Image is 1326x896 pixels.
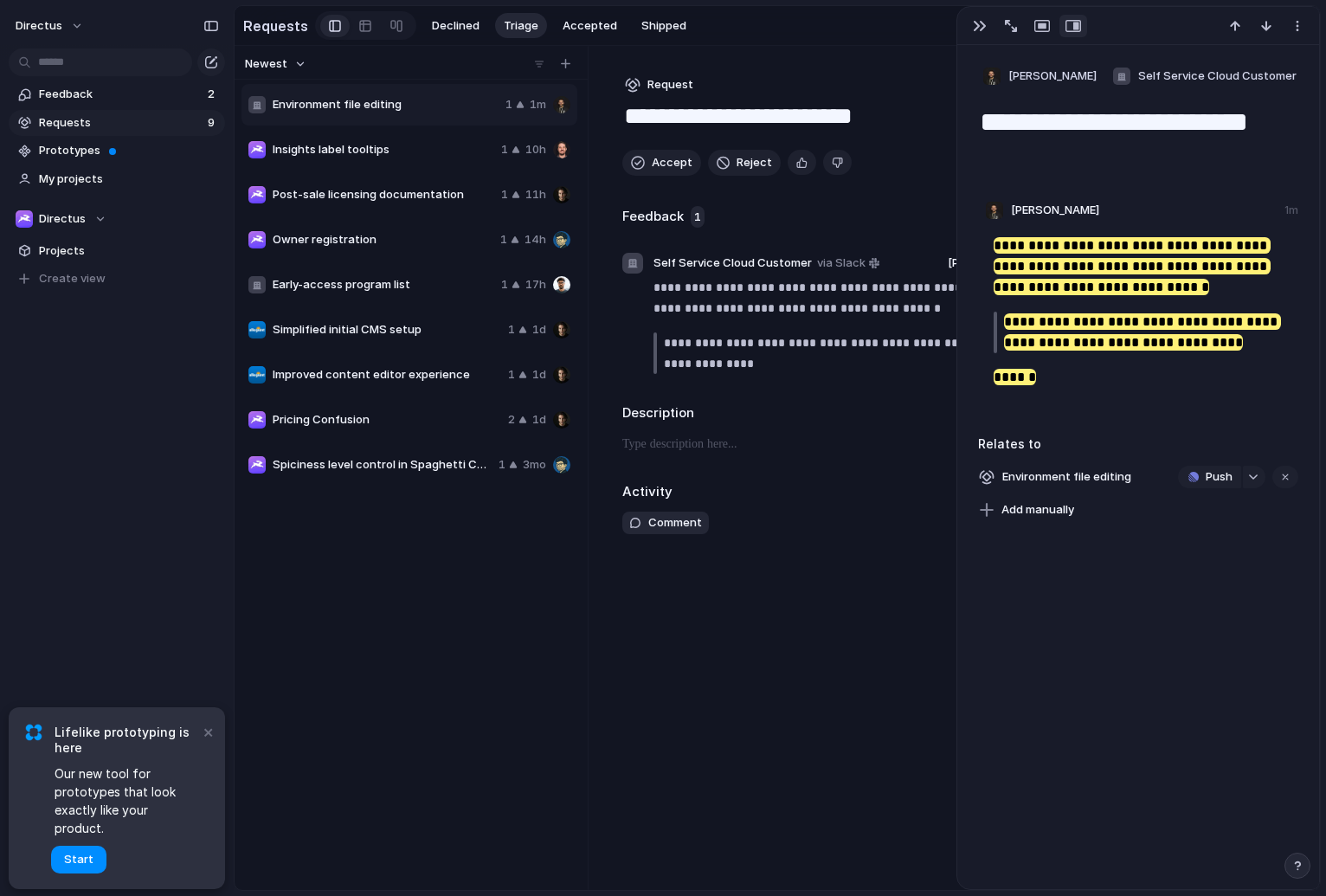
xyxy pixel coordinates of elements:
[691,206,705,229] span: 1
[525,141,546,158] span: 10h
[242,53,309,75] button: Newest
[622,512,709,534] button: Comment
[273,366,501,384] span: Improved content editor experience
[1206,468,1233,486] span: Push
[652,154,692,171] span: Accept
[39,210,86,228] span: Directus
[532,411,546,429] span: 1d
[1108,62,1301,90] button: Self Service Cloud Customer
[273,141,494,158] span: Insights label tooltips
[273,411,501,429] span: Pricing Confusion
[208,86,218,103] span: 2
[55,764,199,837] span: Our new tool for prototypes that look exactly like your product.
[508,366,515,384] span: 1
[554,13,626,39] button: Accepted
[505,96,512,113] span: 1
[647,76,693,93] span: Request
[978,62,1101,90] button: [PERSON_NAME]
[525,186,546,203] span: 11h
[525,276,546,293] span: 17h
[273,186,494,203] span: Post-sale licensing documentation
[39,270,106,287] span: Create view
[9,138,225,164] a: Prototypes
[245,55,287,73] span: Newest
[501,276,508,293] span: 1
[972,498,1081,522] button: Add manually
[243,16,308,36] h2: Requests
[9,238,225,264] a: Projects
[708,150,781,176] button: Reject
[39,114,203,132] span: Requests
[39,86,203,103] span: Feedback
[55,725,199,756] span: Lifelike prototyping is here
[504,17,538,35] span: Triage
[8,12,93,40] button: directus
[641,17,686,35] span: Shipped
[1178,466,1241,488] button: Push
[39,142,219,159] span: Prototypes
[9,206,225,232] button: Directus
[532,366,546,384] span: 1d
[814,253,883,274] a: via Slack
[1011,202,1099,219] span: [PERSON_NAME]
[423,13,488,39] button: Declined
[622,74,696,96] button: Request
[817,255,866,272] span: via Slack
[563,17,617,35] span: Accepted
[508,321,515,338] span: 1
[997,465,1136,489] span: Environment file editing
[622,150,701,176] button: Accept
[39,171,219,188] span: My projects
[525,231,546,248] span: 14h
[501,141,508,158] span: 1
[9,166,225,192] a: My projects
[508,411,515,429] span: 2
[208,114,218,132] span: 9
[51,846,106,873] button: Start
[501,186,508,203] span: 1
[273,456,492,474] span: Spiciness level control in Spaghetti Compiler
[273,96,499,113] span: Environment file editing
[495,13,547,39] button: Triage
[64,851,93,868] span: Start
[653,255,812,272] span: Self Service Cloud Customer
[622,403,1084,423] h2: Description
[978,435,1298,453] h3: Relates to
[273,231,493,248] span: Owner registration
[197,721,218,742] button: Dismiss
[499,456,505,474] span: 1
[633,13,695,39] button: Shipped
[530,96,546,113] span: 1m
[432,17,480,35] span: Declined
[9,110,225,136] a: Requests9
[532,321,546,338] span: 1d
[273,276,494,293] span: Early-access program list
[1284,203,1298,218] div: 1m
[622,482,673,502] h2: Activity
[1008,68,1097,85] span: [PERSON_NAME]
[9,266,225,292] button: Create view
[948,255,1036,272] span: [PERSON_NAME]
[1001,501,1074,519] span: Add manually
[622,207,684,227] h2: Feedback
[1138,68,1297,85] span: Self Service Cloud Customer
[39,242,219,260] span: Projects
[273,321,501,338] span: Simplified initial CMS setup
[9,81,225,107] a: Feedback2
[648,514,702,532] span: Comment
[500,231,507,248] span: 1
[16,17,62,35] span: directus
[523,456,546,474] span: 3mo
[737,154,772,171] span: Reject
